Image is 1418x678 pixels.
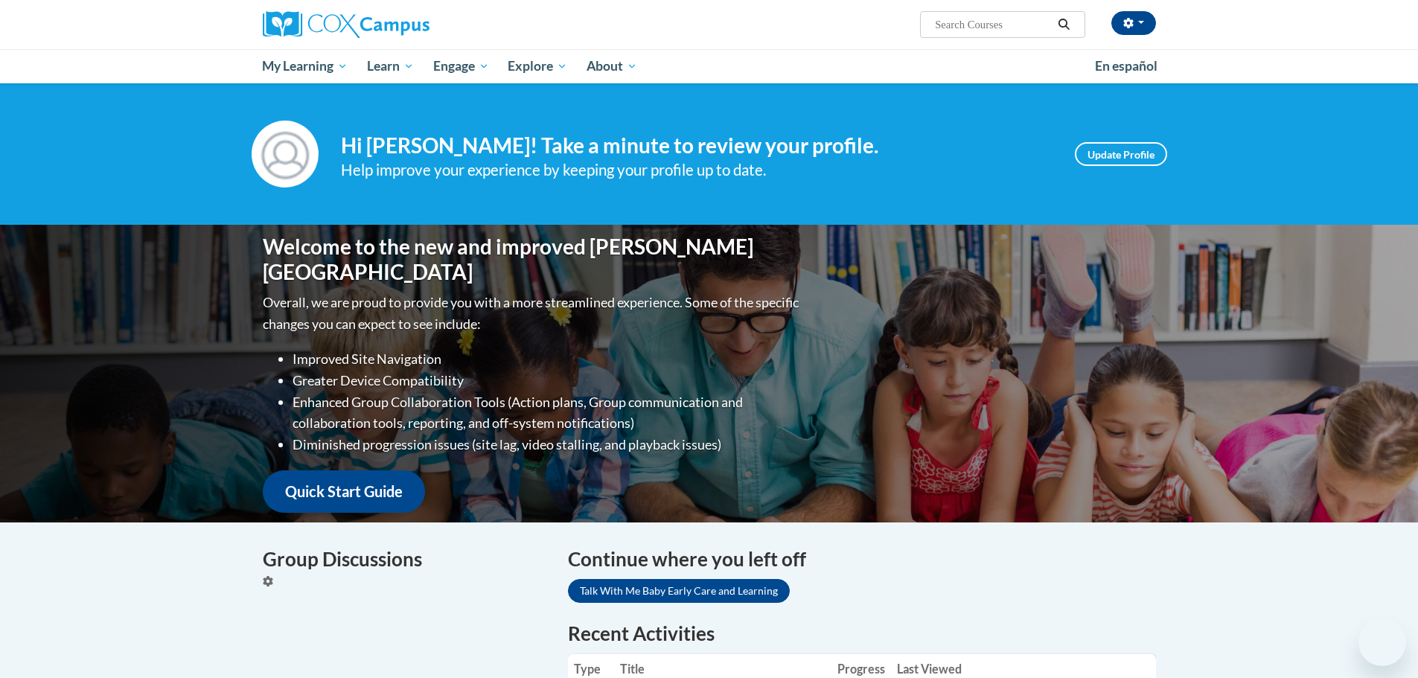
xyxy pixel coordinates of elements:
p: Overall, we are proud to provide you with a more streamlined experience. Some of the specific cha... [263,292,802,335]
span: Explore [508,57,567,75]
a: Engage [424,49,499,83]
h4: Continue where you left off [568,545,1156,574]
a: About [577,49,647,83]
div: Help improve your experience by keeping your profile up to date. [341,158,1053,182]
span: My Learning [262,57,348,75]
input: Search Courses [933,16,1053,33]
h4: Hi [PERSON_NAME]! Take a minute to review your profile. [341,133,1053,159]
li: Improved Site Navigation [293,348,802,370]
a: Learn [357,49,424,83]
h1: Recent Activities [568,620,1156,647]
a: Cox Campus [263,11,546,38]
a: Update Profile [1075,142,1167,166]
span: Learn [367,57,414,75]
a: My Learning [253,49,358,83]
a: Explore [498,49,577,83]
img: Profile Image [252,121,319,188]
h1: Welcome to the new and improved [PERSON_NAME][GEOGRAPHIC_DATA] [263,234,802,284]
img: Cox Campus [263,11,429,38]
li: Diminished progression issues (site lag, video stalling, and playback issues) [293,434,802,455]
h4: Group Discussions [263,545,546,574]
a: Quick Start Guide [263,470,425,513]
div: Main menu [240,49,1178,83]
iframe: Button to launch messaging window [1358,618,1406,666]
span: Engage [433,57,489,75]
li: Greater Device Compatibility [293,370,802,391]
span: En español [1095,58,1157,74]
span: About [587,57,637,75]
a: En español [1085,51,1167,82]
button: Account Settings [1111,11,1156,35]
button: Search [1053,16,1075,33]
a: Talk With Me Baby Early Care and Learning [568,579,790,603]
li: Enhanced Group Collaboration Tools (Action plans, Group communication and collaboration tools, re... [293,391,802,435]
